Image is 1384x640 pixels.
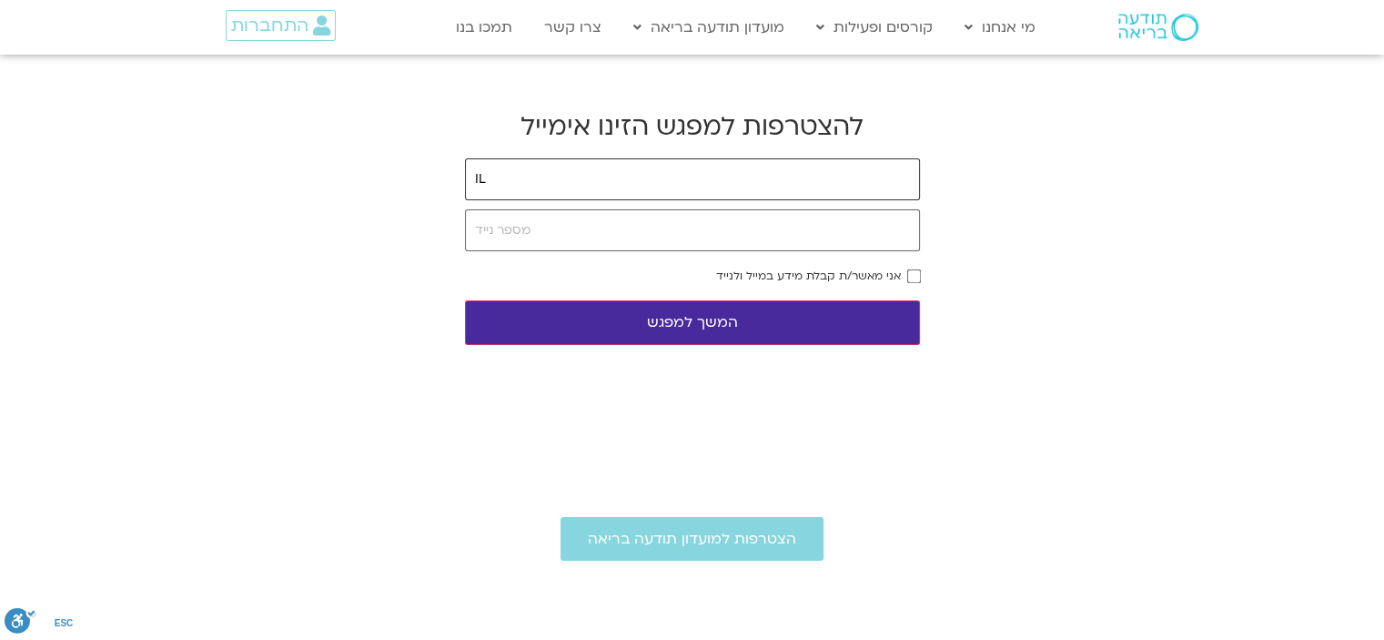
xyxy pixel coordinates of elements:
[535,10,611,45] a: צרו קשר
[226,10,336,41] a: התחברות
[231,15,308,36] span: התחברות
[1118,14,1198,41] img: תודעה בריאה
[624,10,793,45] a: מועדון תודעה בריאה
[807,10,942,45] a: קורסים ופעילות
[716,269,901,282] label: אני מאשר/ת קבלת מידע במייל ולנייד
[465,209,920,251] input: מספר נייד
[955,10,1045,45] a: מי אנחנו
[447,10,521,45] a: תמכו בנו
[465,300,920,345] button: המשך למפגש
[588,531,796,547] span: הצטרפות למועדון תודעה בריאה
[465,109,920,144] h2: להצטרפות למפגש הזינו אימייל
[465,158,920,200] input: example@mail.com
[561,517,823,561] a: הצטרפות למועדון תודעה בריאה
